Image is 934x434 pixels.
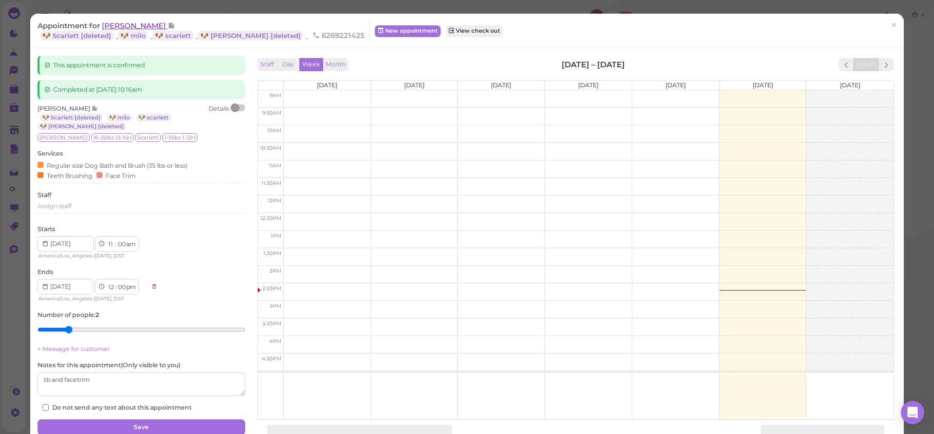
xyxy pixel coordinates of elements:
button: [DATE] [853,58,879,71]
label: Staff [38,191,51,199]
span: 3:30pm [262,320,281,327]
div: Completed at [DATE] 10:16am [38,80,245,99]
span: 1pm [271,233,281,239]
span: 1-15lbs 1-12H [162,133,197,142]
div: This appointment is confirmed [38,56,245,75]
span: 2:30pm [262,285,281,292]
span: 10am [267,127,281,134]
span: Assign staff [38,202,72,210]
span: 2pm [270,268,281,274]
span: 9am [270,92,281,99]
a: 🐶 Scarlett [deleted] [40,114,103,121]
span: DST [115,253,124,259]
a: 🐶 milo [118,31,148,40]
a: 🐶 scarlett [136,114,171,121]
span: 10:30am [260,145,281,151]
span: [PERSON_NAME] [38,133,90,142]
span: [DATE] [840,81,860,89]
span: [DATE] [753,81,773,89]
label: Starts [38,225,55,234]
a: 🐶 [PERSON_NAME] [deleted] [38,122,126,130]
a: 🐶 Scarlett [deleted] [40,31,114,40]
span: DST [115,296,124,302]
span: America/Los_Angeles [39,296,92,302]
button: next [879,58,894,71]
span: [DATE] [95,253,112,259]
a: View check out [446,25,503,37]
span: × [891,19,897,32]
span: 6269221425 [312,31,365,40]
a: + Message for customer [38,345,110,353]
div: Face Trim [97,170,136,180]
input: Do not send any text about this appointment [42,404,49,411]
span: America/Los_Angeles [39,253,92,259]
a: [PERSON_NAME] 🐶 Scarlett [deleted] 🐶 milo 🐶 scarlett 🐶 [PERSON_NAME] [deleted] [38,21,310,40]
span: 1:30pm [263,250,281,256]
a: 🐶 scarlett [153,31,194,40]
label: Services [38,149,63,158]
b: 2 [96,311,99,318]
div: Details [209,104,229,131]
span: [DATE] [317,81,337,89]
button: Month [323,58,349,71]
span: 12:30pm [260,215,281,221]
label: Notes for this appointment ( Only visible to you ) [38,361,180,370]
span: 9:30am [262,110,281,116]
div: Appointment for [38,21,370,40]
h2: [DATE] – [DATE] [562,59,625,70]
span: 12pm [268,197,281,204]
span: 16-35lbs 13-15H [91,133,134,142]
button: Day [276,58,300,71]
a: 🐶 milo [107,114,132,121]
div: Regular size Dog Bath and Brush (35 lbs or less) [38,160,188,170]
span: [DATE] [404,81,425,89]
a: 🐶 [PERSON_NAME] [deleted] [198,31,303,40]
span: [PERSON_NAME] [102,21,168,30]
span: 4pm [269,338,281,344]
span: [DATE] [578,81,599,89]
span: [DATE] [665,81,686,89]
label: Number of people : [38,311,99,319]
span: Note [92,105,98,112]
span: 11am [269,162,281,169]
div: | | [38,295,146,303]
span: 4:30pm [262,355,281,362]
span: [DATE] [491,81,511,89]
a: × [885,14,903,37]
span: [DATE] [95,296,112,302]
span: Note [168,21,175,30]
button: Staff [257,58,277,71]
div: | | [38,252,146,260]
span: Scarlett [135,133,161,142]
label: Do not send any text about this appointment [42,403,192,412]
label: Ends [38,268,53,276]
span: [PERSON_NAME] [38,105,92,112]
span: 11:30am [261,180,281,186]
button: Week [299,58,323,71]
a: New appointment [375,25,441,37]
div: Open Intercom Messenger [901,401,924,424]
span: 3pm [270,303,281,309]
button: prev [838,58,854,71]
div: Teeth Brushing [38,170,93,180]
